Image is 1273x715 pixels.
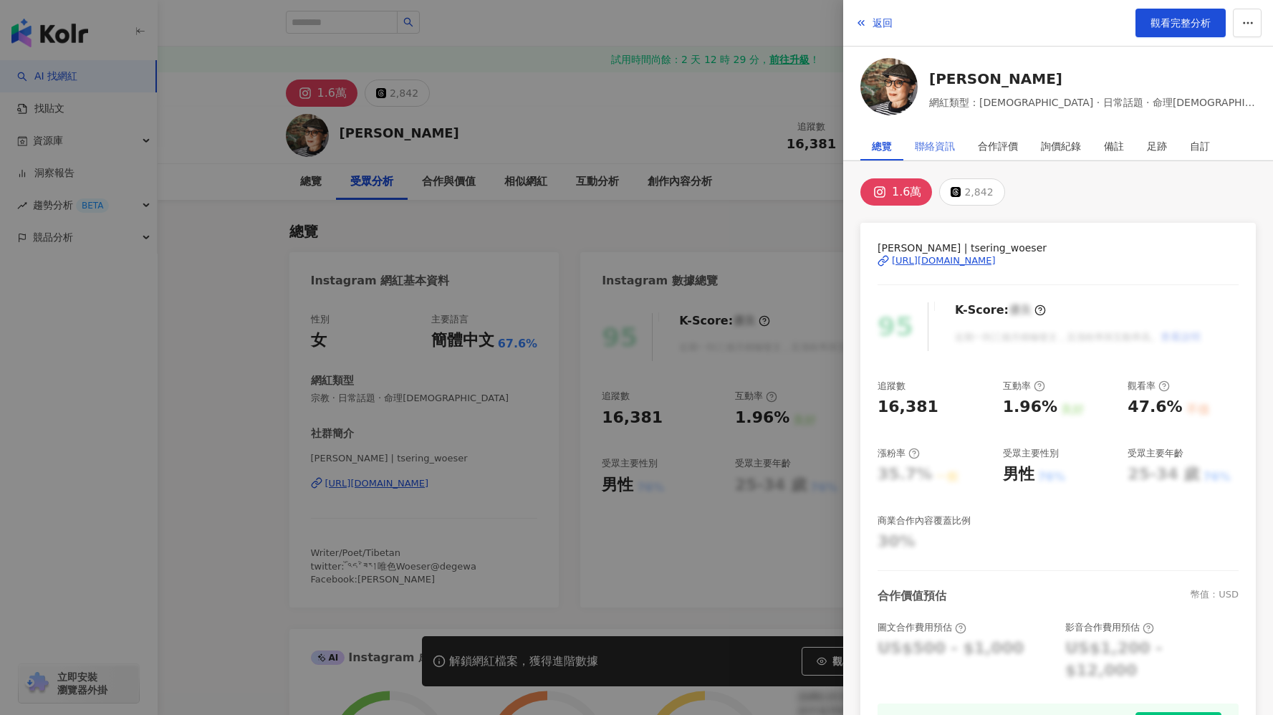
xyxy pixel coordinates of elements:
div: 幣值：USD [1191,588,1239,604]
div: 聯絡資訊 [915,132,955,160]
div: 觀看率 [1128,380,1170,393]
div: 總覽 [872,132,892,160]
a: [URL][DOMAIN_NAME] [878,254,1239,267]
div: 商業合作內容覆蓋比例 [878,514,971,527]
div: 足跡 [1147,132,1167,160]
div: 自訂 [1190,132,1210,160]
div: 2,842 [964,182,993,202]
a: [PERSON_NAME] [929,69,1256,89]
a: 觀看完整分析 [1135,9,1226,37]
div: 詢價紀錄 [1041,132,1081,160]
div: 受眾主要性別 [1003,447,1059,460]
div: [URL][DOMAIN_NAME] [892,254,996,267]
span: 返回 [873,17,893,29]
span: 網紅類型：[DEMOGRAPHIC_DATA] · 日常話題 · 命理[DEMOGRAPHIC_DATA] [929,95,1256,110]
div: 合作價值預估 [878,588,946,604]
img: KOL Avatar [860,58,918,115]
div: 受眾主要年齡 [1128,447,1183,460]
a: KOL Avatar [860,58,918,120]
div: K-Score : [955,302,1046,318]
span: 觀看完整分析 [1150,17,1211,29]
div: 追蹤數 [878,380,905,393]
div: 圖文合作費用預估 [878,621,966,634]
div: 合作評價 [978,132,1018,160]
div: 互動率 [1003,380,1045,393]
div: 漲粉率 [878,447,920,460]
button: 2,842 [939,178,1004,206]
div: 47.6% [1128,396,1182,418]
div: 1.96% [1003,396,1057,418]
div: 男性 [1003,464,1034,486]
span: [PERSON_NAME] | tsering_woeser [878,240,1239,256]
div: 16,381 [878,396,938,418]
div: 備註 [1104,132,1124,160]
button: 1.6萬 [860,178,932,206]
div: 1.6萬 [892,182,921,202]
button: 返回 [855,9,893,37]
div: 影音合作費用預估 [1065,621,1154,634]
